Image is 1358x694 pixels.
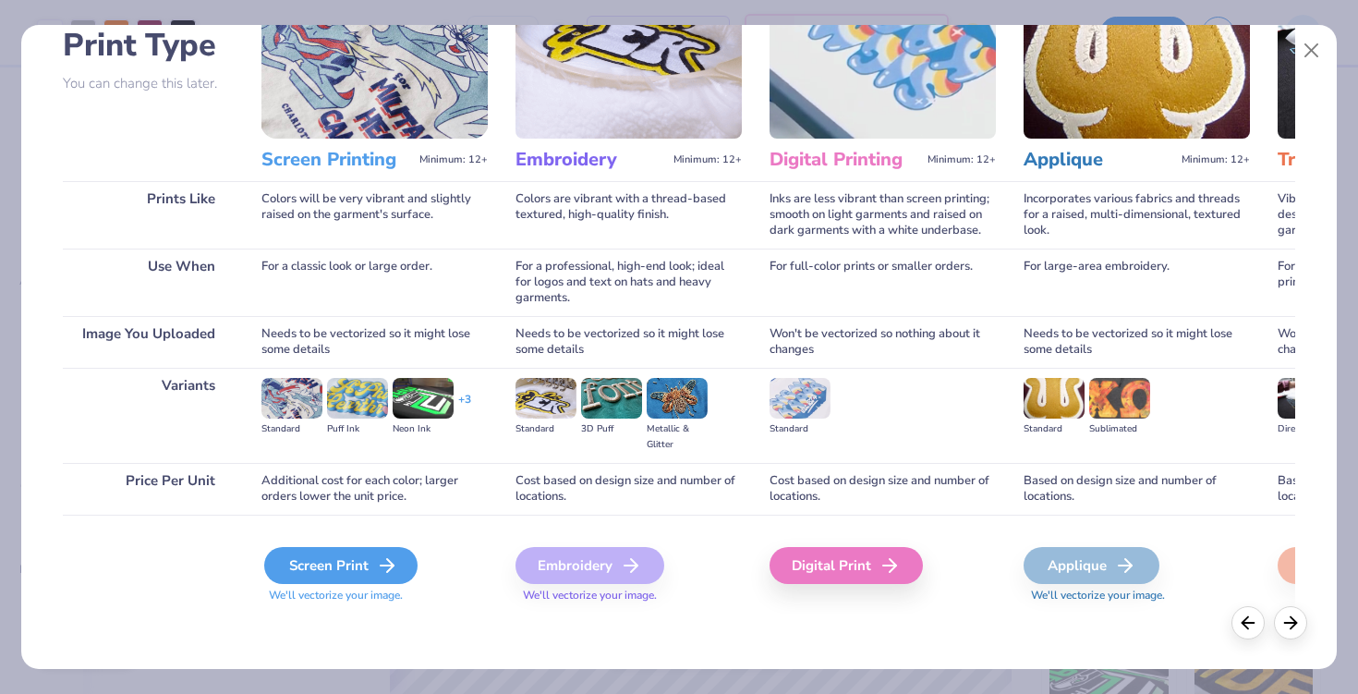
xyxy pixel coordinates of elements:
[261,463,488,515] div: Additional cost for each color; larger orders lower the unit price.
[261,421,322,437] div: Standard
[1182,153,1250,166] span: Minimum: 12+
[515,181,742,249] div: Colors are vibrant with a thread-based textured, high-quality finish.
[515,421,576,437] div: Standard
[647,421,708,453] div: Metallic & Glitter
[673,153,742,166] span: Minimum: 12+
[63,249,234,316] div: Use When
[515,148,666,172] h3: Embroidery
[419,153,488,166] span: Minimum: 12+
[770,249,996,316] div: For full-color prints or smaller orders.
[261,378,322,419] img: Standard
[1024,378,1085,419] img: Standard
[515,249,742,316] div: For a professional, high-end look; ideal for logos and text on hats and heavy garments.
[1024,421,1085,437] div: Standard
[770,148,920,172] h3: Digital Printing
[770,547,923,584] div: Digital Print
[261,181,488,249] div: Colors will be very vibrant and slightly raised on the garment's surface.
[515,463,742,515] div: Cost based on design size and number of locations.
[770,421,831,437] div: Standard
[327,378,388,419] img: Puff Ink
[261,316,488,368] div: Needs to be vectorized so it might lose some details
[647,378,708,419] img: Metallic & Glitter
[770,181,996,249] div: Inks are less vibrant than screen printing; smooth on light garments and raised on dark garments ...
[327,421,388,437] div: Puff Ink
[1024,148,1174,172] h3: Applique
[261,148,412,172] h3: Screen Printing
[1278,378,1339,419] img: Direct-to-film
[63,368,234,463] div: Variants
[770,316,996,368] div: Won't be vectorized so nothing about it changes
[1089,421,1150,437] div: Sublimated
[1024,463,1250,515] div: Based on design size and number of locations.
[770,378,831,419] img: Standard
[581,378,642,419] img: 3D Puff
[1024,249,1250,316] div: For large-area embroidery.
[770,463,996,515] div: Cost based on design size and number of locations.
[63,316,234,368] div: Image You Uploaded
[63,181,234,249] div: Prints Like
[1024,588,1250,603] span: We'll vectorize your image.
[515,316,742,368] div: Needs to be vectorized so it might lose some details
[1294,33,1329,68] button: Close
[581,421,642,437] div: 3D Puff
[1089,378,1150,419] img: Sublimated
[261,588,488,603] span: We'll vectorize your image.
[261,249,488,316] div: For a classic look or large order.
[458,392,471,423] div: + 3
[393,378,454,419] img: Neon Ink
[928,153,996,166] span: Minimum: 12+
[515,547,664,584] div: Embroidery
[63,76,234,91] p: You can change this later.
[63,463,234,515] div: Price Per Unit
[1024,547,1159,584] div: Applique
[1278,421,1339,437] div: Direct-to-film
[393,421,454,437] div: Neon Ink
[1024,316,1250,368] div: Needs to be vectorized so it might lose some details
[515,588,742,603] span: We'll vectorize your image.
[264,547,418,584] div: Screen Print
[1024,181,1250,249] div: Incorporates various fabrics and threads for a raised, multi-dimensional, textured look.
[515,378,576,419] img: Standard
